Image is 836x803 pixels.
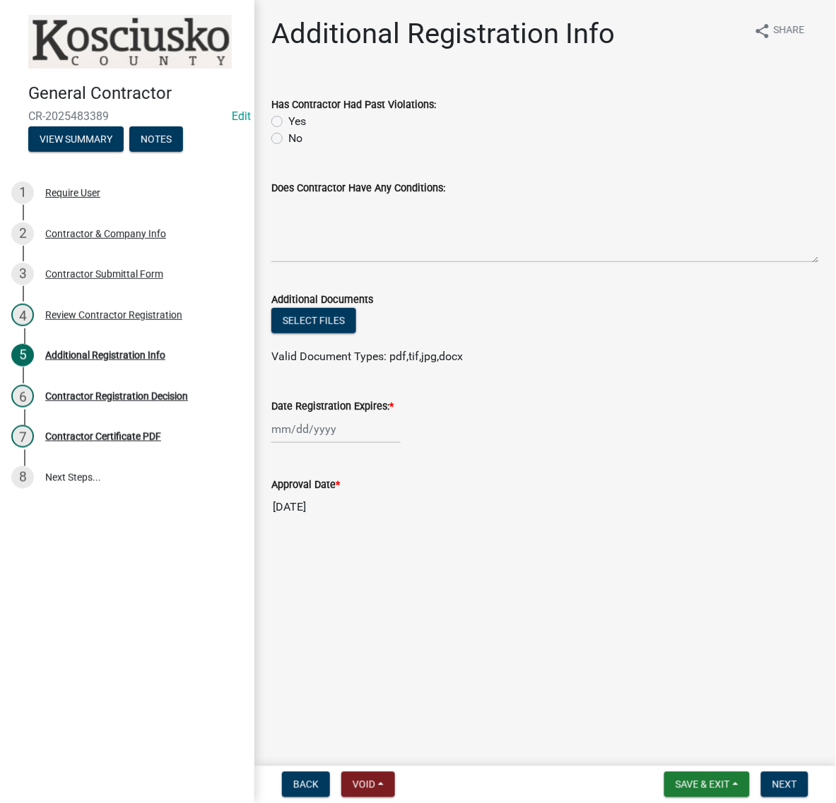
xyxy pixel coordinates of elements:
span: Save & Exit [676,779,730,790]
label: Does Contractor Have Any Conditions: [271,184,445,194]
input: mm/dd/yyyy [271,415,401,444]
button: Next [761,772,808,797]
span: Share [774,23,805,40]
button: Void [341,772,395,797]
label: No [288,130,302,147]
div: 2 [11,222,34,245]
h4: General Contractor [28,83,243,104]
label: Additional Documents [271,295,373,305]
div: 7 [11,425,34,448]
span: Back [293,779,319,790]
i: share [754,23,771,40]
div: 6 [11,385,34,408]
button: Save & Exit [664,772,750,797]
span: CR-2025483389 [28,109,226,123]
img: Kosciusko County, Indiana [28,15,232,69]
wm-modal-confirm: Notes [129,134,183,145]
button: Back [282,772,330,797]
div: 5 [11,344,34,367]
button: shareShare [743,17,816,44]
button: View Summary [28,126,124,152]
label: Date Registration Expires: [271,402,394,412]
div: Contractor & Company Info [45,229,166,239]
div: 3 [11,263,34,285]
a: Edit [232,109,251,123]
div: Require User [45,188,100,198]
h1: Additional Registration Info [271,17,616,51]
div: Contractor Submittal Form [45,269,163,279]
button: Select files [271,308,356,333]
div: Contractor Certificate PDF [45,432,161,441]
div: 8 [11,466,34,489]
div: 1 [11,182,34,204]
label: Has Contractor Had Past Violations: [271,100,436,110]
div: 4 [11,304,34,326]
wm-modal-confirm: Edit Application Number [232,109,251,123]
span: Void [353,779,375,790]
wm-modal-confirm: Summary [28,134,124,145]
div: Review Contractor Registration [45,310,182,320]
label: Approval Date [271,480,340,490]
div: Additional Registration Info [45,350,165,360]
div: Contractor Registration Decision [45,391,188,401]
button: Notes [129,126,183,152]
span: Valid Document Types: pdf,tif,jpg,docx [271,350,463,363]
label: Yes [288,113,306,130]
span: Next [772,779,797,790]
